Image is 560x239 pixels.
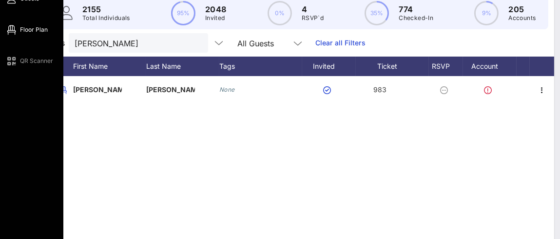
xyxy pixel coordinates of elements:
p: Total Individuals [82,13,130,23]
p: 205 [508,3,536,15]
a: QR Scanner [6,55,53,67]
p: 2155 [82,3,130,15]
div: First Name [73,57,146,76]
p: 4 [302,3,324,15]
p: [PERSON_NAME] [73,76,122,103]
a: Floor Plan [6,24,48,36]
span: QR Scanner [20,57,53,65]
div: All Guests [237,39,274,48]
div: Account [463,57,517,76]
p: [PERSON_NAME] D… [146,76,195,103]
div: Invited [302,57,356,76]
div: Ticket [356,57,429,76]
div: RSVP [429,57,463,76]
p: Checked-In [399,13,433,23]
p: 774 [399,3,433,15]
p: RSVP`d [302,13,324,23]
span: Floor Plan [20,25,48,34]
div: Last Name [146,57,219,76]
div: All Guests [232,33,309,53]
p: 2048 [205,3,227,15]
i: None [219,86,235,93]
div: Tags [219,57,302,76]
p: Accounts [508,13,536,23]
span: 983 [374,85,387,94]
p: Invited [205,13,227,23]
a: Clear all Filters [315,38,366,48]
